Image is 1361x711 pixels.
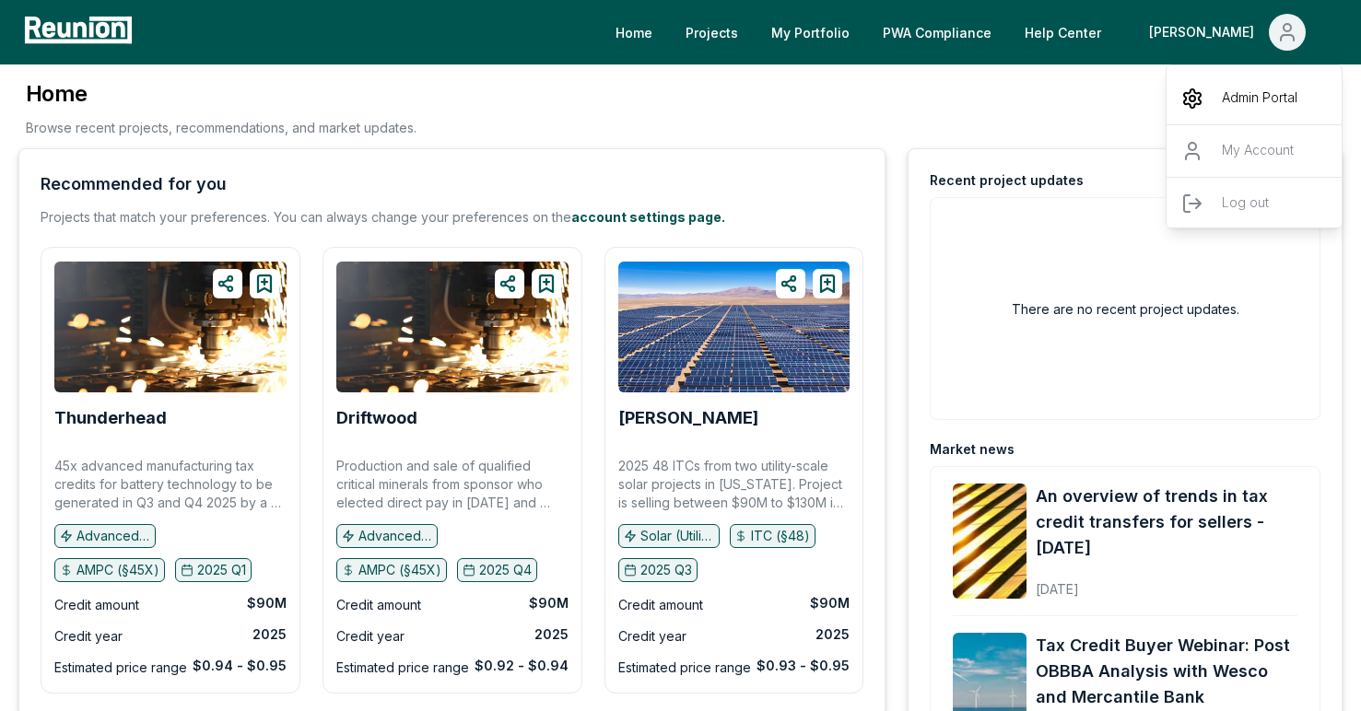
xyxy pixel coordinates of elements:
div: Market news [930,440,1015,459]
span: Projects that match your preferences. You can always change your preferences on the [41,209,571,225]
a: An overview of trends in tax credit transfers for sellers - [DATE] [1036,484,1297,561]
div: 2025 [252,625,287,644]
a: Projects [671,14,753,51]
div: Credit amount [618,594,703,616]
p: 2025 Q3 [640,561,692,579]
button: Advanced manufacturing [336,524,438,548]
a: My Portfolio [757,14,864,51]
a: Home [601,14,667,51]
div: $0.92 - $0.94 [475,657,569,675]
div: Recommended for you [41,171,227,197]
a: Tax Credit Buyer Webinar: Post OBBBA Analysis with Wesco and Mercantile Bank [1036,633,1297,710]
p: Production and sale of qualified critical minerals from sponsor who elected direct pay in [DATE] ... [336,457,569,512]
a: Help Center [1010,14,1116,51]
a: PWA Compliance [868,14,1006,51]
div: $90M [247,594,287,612]
p: My Account [1222,140,1294,162]
img: Thunderhead [54,262,287,392]
div: Estimated price range [54,657,187,679]
button: Advanced manufacturing [54,524,156,548]
p: Log out [1222,192,1269,215]
a: [PERSON_NAME] [618,409,758,427]
div: Estimated price range [336,657,469,679]
div: $90M [810,594,850,612]
nav: Main [601,14,1343,51]
a: Thunderhead [54,409,167,427]
div: $90M [529,594,569,612]
p: 2025 Q1 [197,561,246,579]
p: 2025 Q4 [479,561,532,579]
h3: Home [26,79,417,109]
p: Advanced manufacturing [76,527,150,545]
div: [DATE] [1036,566,1297,599]
b: Driftwood [336,408,417,427]
div: Credit amount [336,594,421,616]
div: Credit year [336,625,405,647]
p: AMPC (§45X) [76,561,159,579]
div: $0.93 - $0.95 [757,657,850,675]
p: Browse recent projects, recommendations, and market updates. [26,118,417,137]
p: 45x advanced manufacturing tax credits for battery technology to be generated in Q3 and Q4 2025 b... [54,457,287,512]
button: 2025 Q4 [457,558,537,582]
button: Solar (Utility) [618,524,720,548]
div: $0.94 - $0.95 [193,657,287,675]
p: Advanced manufacturing [358,527,432,545]
p: ITC (§48) [751,527,810,545]
img: An overview of trends in tax credit transfers for sellers - September 2025 [953,484,1027,599]
div: [PERSON_NAME] [1149,14,1261,51]
div: [PERSON_NAME] [1167,73,1343,237]
button: [PERSON_NAME] [1134,14,1320,51]
h2: There are no recent project updates. [1012,299,1239,319]
div: Credit year [618,625,686,647]
a: Driftwood [336,409,417,427]
b: [PERSON_NAME] [618,408,758,427]
button: 2025 Q3 [618,558,698,582]
a: account settings page. [571,209,725,225]
div: Credit year [54,625,123,647]
img: Ridgeway [618,262,851,392]
b: Thunderhead [54,408,167,427]
img: Driftwood [336,262,569,392]
div: 2025 [534,625,569,644]
div: Credit amount [54,594,139,616]
button: 2025 Q1 [175,558,252,582]
p: Solar (Utility) [640,527,714,545]
p: 2025 48 ITCs from two utility-scale solar projects in [US_STATE]. Project is selling between $90M... [618,457,851,512]
div: 2025 [815,625,850,644]
a: Admin Portal [1167,73,1343,124]
div: Recent project updates [930,171,1084,190]
p: AMPC (§45X) [358,561,441,579]
p: Admin Portal [1222,87,1297,110]
div: Estimated price range [618,657,751,679]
